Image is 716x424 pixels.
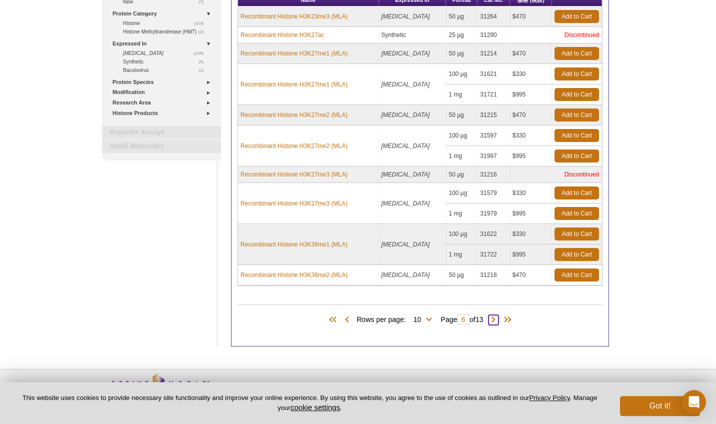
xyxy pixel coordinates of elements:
[123,19,209,27] a: (113)Histone
[381,81,430,88] i: [MEDICAL_DATA]
[477,64,509,84] td: 31621
[342,315,352,325] span: Previous Page
[198,57,209,66] span: (5)
[240,49,347,58] a: Recombinant Histone H3K27me1 (MLA)
[554,186,599,199] a: Add to Cart
[682,390,706,414] div: Open Intercom Messenger
[477,6,509,27] td: 31264
[510,105,552,125] td: $470
[381,13,430,20] i: [MEDICAL_DATA]
[475,315,483,323] span: 13
[436,314,488,324] span: Page of
[194,19,209,27] span: (113)
[554,268,599,281] a: Add to Cart
[554,47,599,60] a: Add to Cart
[488,315,498,325] span: Next Page
[240,141,347,150] a: Recombinant Histone H3K27me2 (MLA)
[477,105,509,125] td: 31215
[510,6,552,27] td: $470
[357,314,436,324] span: Rows per page:
[446,43,477,64] td: 50 µg
[240,110,347,119] a: Recombinant Histone H3K27me2 (MLA)
[240,30,324,39] a: Recombinant Histone H3K27ac
[381,271,430,278] i: [MEDICAL_DATA]
[554,227,599,240] a: Add to Cart
[446,27,477,43] td: 25 µg
[554,207,599,220] a: Add to Cart
[381,111,430,118] i: [MEDICAL_DATA]
[240,12,347,21] a: Recombinant Histone H3K23me3 (MLA)
[510,265,552,285] td: $470
[477,146,509,166] td: 31997
[446,125,477,146] td: 100 µg
[446,203,477,224] td: 1 mg
[102,126,221,139] a: Reporter Assays
[240,80,347,89] a: Recombinant Histone H3K27me1 (MLA)
[123,50,163,56] i: [MEDICAL_DATA]
[446,265,477,285] td: 50 µg
[112,87,215,97] a: Modification
[477,166,509,183] td: 31216
[123,57,209,66] a: (5)Synthetic
[554,248,599,261] a: Add to Cart
[510,84,552,105] td: $995
[554,108,599,121] a: Add to Cart
[381,142,430,149] i: [MEDICAL_DATA]
[554,67,599,80] a: Add to Cart
[381,200,430,207] i: [MEDICAL_DATA]
[477,43,509,64] td: 31214
[554,129,599,142] a: Add to Cart
[477,84,509,105] td: 31721
[198,66,209,74] span: (1)
[16,393,603,412] p: This website uses cookies to provide necessary site functionality and improve your online experie...
[102,140,221,153] a: Small Molecules
[477,27,509,43] td: 31290
[510,43,552,64] td: $470
[510,166,602,183] td: Discontinued
[446,224,477,244] td: 100 µg
[446,64,477,84] td: 100 µg
[510,64,552,84] td: $330
[112,97,215,108] a: Research Area
[112,8,215,19] a: Protein Category
[327,315,342,325] span: First Page
[123,27,209,36] a: (2)Histone Methyltransferase (HMT)
[510,224,552,244] td: $330
[381,50,430,57] i: [MEDICAL_DATA]
[446,146,477,166] td: 1 mg
[198,27,209,36] span: (2)
[381,241,430,248] i: [MEDICAL_DATA]
[477,125,509,146] td: 31597
[510,27,602,43] td: Discontinued
[554,149,599,162] a: Add to Cart
[529,394,569,401] a: Privacy Policy
[510,125,552,146] td: $330
[477,203,509,224] td: 31979
[240,270,347,279] a: Recombinant Histone H3K36me2 (MLA)
[381,171,430,178] i: [MEDICAL_DATA]
[510,146,552,166] td: $995
[510,244,552,265] td: $995
[112,77,215,87] a: Protein Species
[620,396,700,416] button: Got it!
[194,49,209,57] span: (118)
[510,203,552,224] td: $995
[477,244,509,265] td: 31722
[477,224,509,244] td: 31622
[446,244,477,265] td: 1 mg
[123,49,209,57] a: (118) [MEDICAL_DATA]
[112,38,215,49] a: Expressed In
[446,183,477,203] td: 100 µg
[498,315,513,325] span: Last Page
[102,369,217,410] img: Active Motif,
[240,170,347,179] a: Recombinant Histone H3K27me3 (MLA)
[123,66,209,74] a: (1)Baculovirus
[446,6,477,27] td: 50 µg
[554,10,599,23] a: Add to Cart
[240,240,347,249] a: Recombinant Histone H3K36me1 (MLA)
[290,403,340,411] button: cookie settings
[446,105,477,125] td: 50 µg
[477,265,509,285] td: 31218
[379,27,446,43] td: Synthetic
